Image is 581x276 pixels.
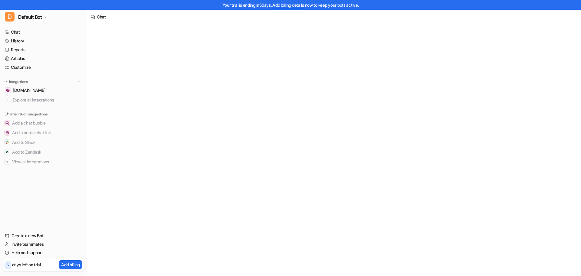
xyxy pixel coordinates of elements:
img: View all integrations [5,160,9,164]
p: Integration suggestions [10,111,48,117]
a: Customize [2,63,84,71]
p: Add billing [61,261,80,268]
img: explore all integrations [5,97,11,103]
a: Explore all integrations [2,96,84,104]
span: D [5,12,15,22]
p: Integrations [9,79,28,84]
span: Explore all integrations [13,95,82,105]
a: Invite teammates [2,240,84,248]
button: Add a public chat linkAdd a public chat link [2,128,84,138]
img: expand menu [4,80,8,84]
div: Chat [97,14,106,20]
a: Create a new Bot [2,231,84,240]
a: History [2,37,84,45]
a: Add billing details [272,2,304,8]
a: altidenergi.dk[DOMAIN_NAME] [2,86,84,95]
button: View all integrationsView all integrations [2,157,84,167]
button: Add to ZendeskAdd to Zendesk [2,147,84,157]
a: Reports [2,45,84,54]
img: Add a public chat link [5,131,9,135]
span: [DOMAIN_NAME] [13,87,45,93]
a: Chat [2,28,84,36]
button: Integrations [2,79,30,85]
button: Add to SlackAdd to Slack [2,138,84,147]
span: Default Bot [18,13,42,21]
a: Articles [2,54,84,63]
button: Add billing [59,260,82,269]
img: Add a chat bubble [5,121,9,125]
button: Add a chat bubbleAdd a chat bubble [2,118,84,128]
img: altidenergi.dk [6,88,10,92]
a: Help and support [2,248,84,257]
p: days left on trial [12,261,41,268]
p: 5 [7,262,9,268]
img: Add to Slack [5,141,9,144]
img: menu_add.svg [77,80,81,84]
img: Add to Zendesk [5,150,9,154]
